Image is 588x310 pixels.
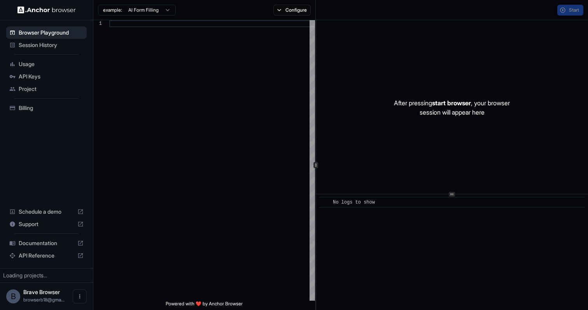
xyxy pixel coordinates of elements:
span: Brave Browser [23,289,60,295]
span: No logs to show [333,200,375,205]
span: Powered with ❤️ by Anchor Browser [166,301,243,310]
div: Loading projects... [3,272,90,279]
span: API Keys [19,73,84,80]
div: Project [6,83,87,95]
div: Documentation [6,237,87,249]
span: Project [19,85,84,93]
div: 1 [93,20,102,27]
span: Usage [19,60,84,68]
span: Session History [19,41,84,49]
span: Browser Playground [19,29,84,37]
div: Usage [6,58,87,70]
div: B [6,289,20,303]
span: browserb18@gmail.com [23,297,65,303]
span: Schedule a demo [19,208,74,216]
div: Browser Playground [6,26,87,39]
span: Support [19,220,74,228]
span: Billing [19,104,84,112]
span: start browser [432,99,471,107]
img: Anchor Logo [17,6,76,14]
span: ​ [323,199,327,206]
div: Support [6,218,87,230]
div: API Reference [6,249,87,262]
p: After pressing , your browser session will appear here [394,98,510,117]
span: example: [103,7,122,13]
span: Documentation [19,239,74,247]
span: API Reference [19,252,74,259]
div: API Keys [6,70,87,83]
div: Session History [6,39,87,51]
button: Configure [273,5,311,16]
div: Schedule a demo [6,206,87,218]
div: Billing [6,102,87,114]
button: Open menu [73,289,87,303]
